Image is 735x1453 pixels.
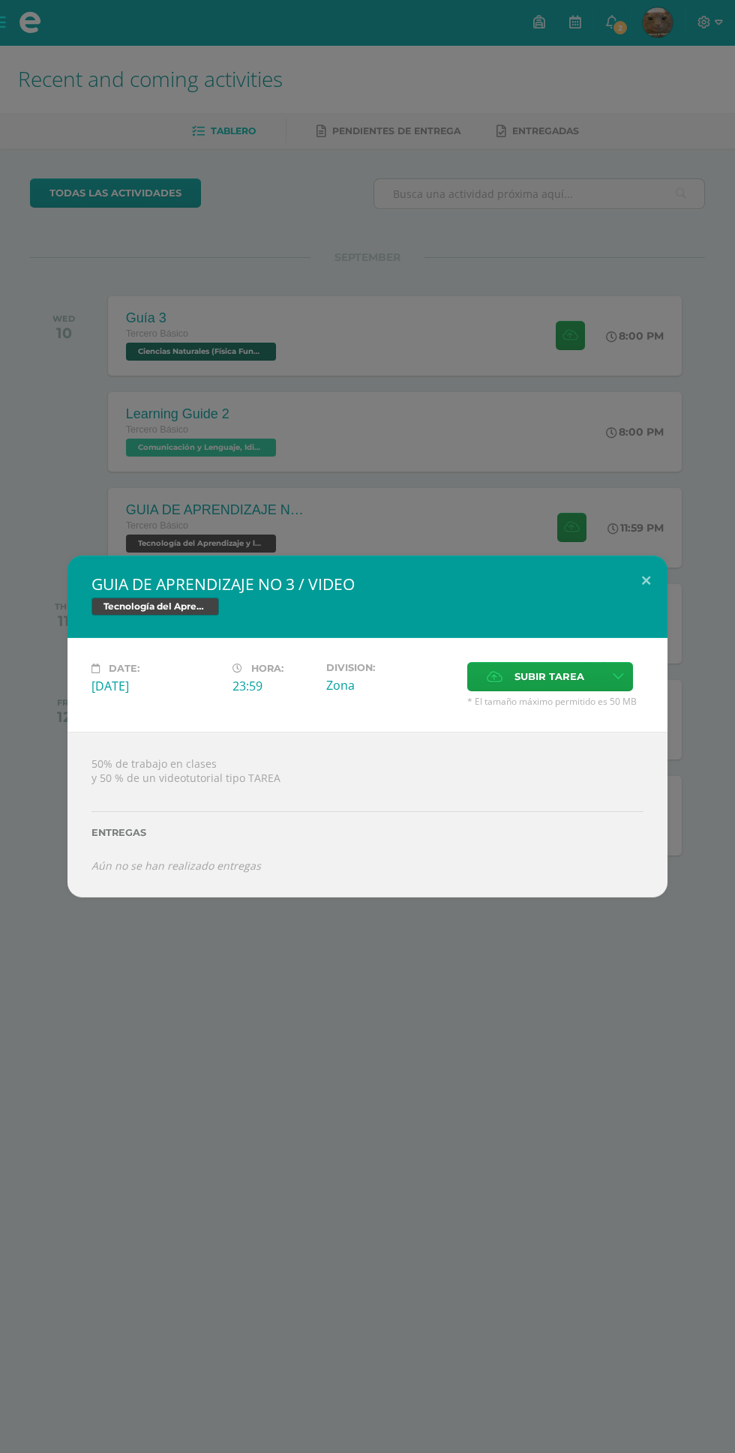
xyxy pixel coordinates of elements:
[91,678,220,694] div: [DATE]
[91,858,261,873] i: Aún no se han realizado entregas
[67,732,667,897] div: 50% de trabajo en clases y 50 % de un videotutorial tipo TAREA
[251,663,283,674] span: Hora:
[326,677,455,694] div: Zona
[514,663,584,691] span: Subir tarea
[91,598,219,616] span: Tecnología del Aprendizaje y la Comunicación (TIC)
[91,574,643,595] h2: GUIA DE APRENDIZAJE NO 3 / VIDEO
[91,827,643,838] label: Entregas
[467,695,643,708] span: * El tamaño máximo permitido es 50 MB
[326,662,455,673] label: Division:
[232,678,314,694] div: 23:59
[625,556,667,607] button: Close (Esc)
[109,663,139,674] span: Date:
